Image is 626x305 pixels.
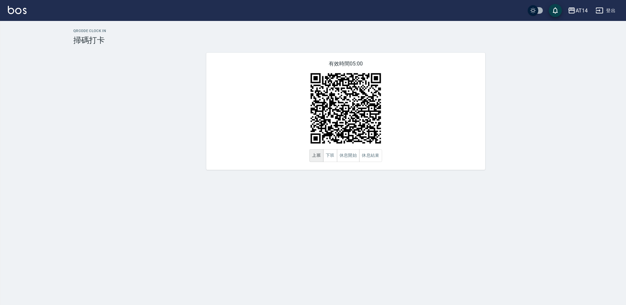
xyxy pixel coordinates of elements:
[565,4,590,17] button: AT14
[206,53,485,170] div: 有效時間 05:00
[73,36,618,45] h3: 掃碼打卡
[593,5,618,17] button: 登出
[549,4,562,17] button: save
[323,149,337,162] button: 下班
[309,149,323,162] button: 上班
[576,7,588,15] div: AT14
[73,29,618,33] h2: QRcode Clock In
[359,149,382,162] button: 休息結束
[337,149,360,162] button: 休息開始
[8,6,27,14] img: Logo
